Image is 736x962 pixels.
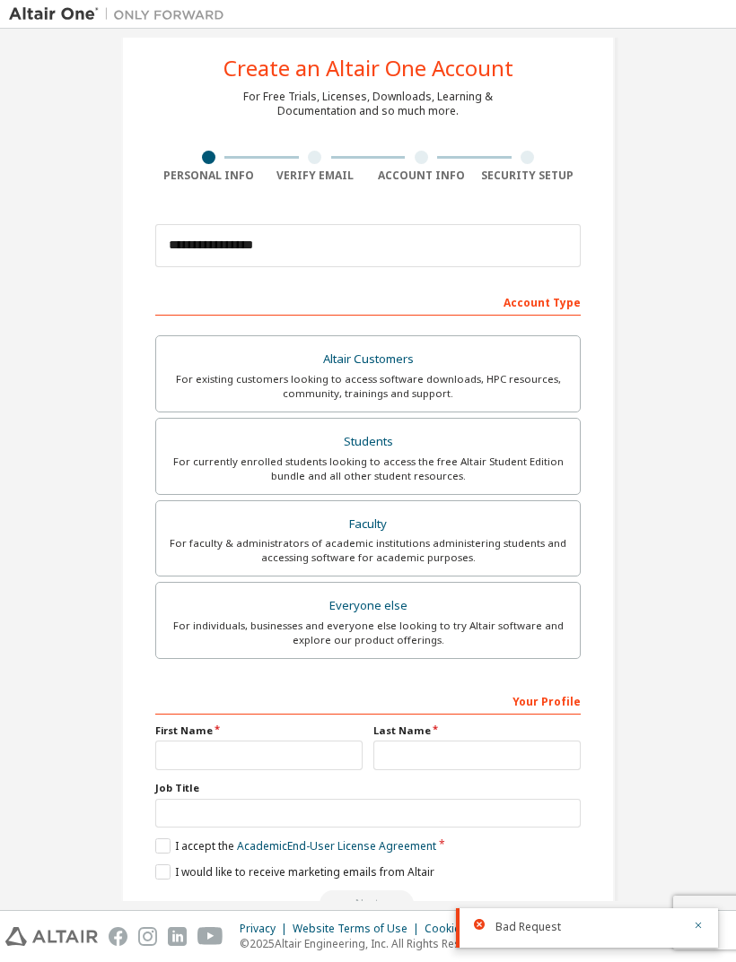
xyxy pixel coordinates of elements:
label: I would like to receive marketing emails from Altair [155,864,434,880]
div: For faculty & administrators of academic institutions administering students and accessing softwa... [167,536,569,565]
div: Account Type [155,287,581,316]
label: Job Title [155,781,581,795]
div: Cookie Consent [425,922,517,936]
img: altair_logo.svg [5,927,98,946]
div: Create an Altair One Account [223,57,513,79]
div: Faculty [167,512,569,537]
div: Students [167,429,569,455]
img: Altair One [9,5,233,23]
div: Verify Email [262,169,369,183]
label: First Name [155,724,363,738]
div: Security Setup [475,169,582,183]
label: Last Name [373,724,581,738]
div: Personal Info [155,169,262,183]
div: Your Profile [155,686,581,715]
img: youtube.svg [197,927,223,946]
div: Read and acccept EULA to continue [155,890,581,917]
img: instagram.svg [138,927,157,946]
div: Everyone else [167,594,569,619]
img: linkedin.svg [168,927,187,946]
div: Altair Customers [167,347,569,372]
div: For Free Trials, Licenses, Downloads, Learning & Documentation and so much more. [243,90,493,118]
a: Academic End-User License Agreement [237,838,436,854]
div: Privacy [240,922,293,936]
p: © 2025 Altair Engineering, Inc. All Rights Reserved. [240,936,517,951]
label: I accept the [155,838,436,854]
div: For individuals, businesses and everyone else looking to try Altair software and explore our prod... [167,619,569,647]
div: Account Info [368,169,475,183]
div: Website Terms of Use [293,922,425,936]
div: For existing customers looking to access software downloads, HPC resources, community, trainings ... [167,372,569,401]
img: facebook.svg [109,927,127,946]
span: Bad Request [495,920,561,934]
div: For currently enrolled students looking to access the free Altair Student Edition bundle and all ... [167,455,569,483]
